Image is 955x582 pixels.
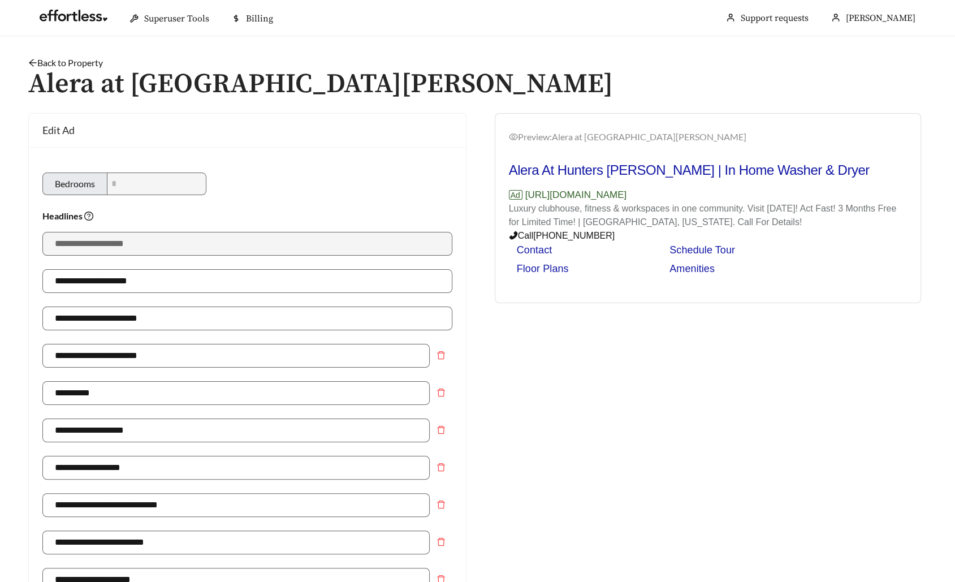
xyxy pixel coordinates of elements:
[430,463,452,472] span: delete
[430,531,452,553] button: Remove field
[42,114,452,147] div: Edit Ad
[509,130,908,144] div: Preview: Alera at [GEOGRAPHIC_DATA][PERSON_NAME]
[517,244,552,256] a: Contact
[509,190,522,200] span: Ad
[430,425,452,434] span: delete
[430,500,452,509] span: delete
[42,210,93,221] strong: Headlines
[846,12,915,24] span: [PERSON_NAME]
[430,537,452,546] span: delete
[28,57,103,68] a: arrow-leftBack to Property
[28,70,927,100] h1: Alera at [GEOGRAPHIC_DATA][PERSON_NAME]
[509,229,908,243] p: Call [PHONE_NUMBER]
[430,388,452,397] span: delete
[28,58,37,67] span: arrow-left
[144,13,209,24] span: Superuser Tools
[430,419,452,441] button: Remove field
[84,212,93,221] span: question-circle
[741,12,809,24] a: Support requests
[246,13,273,24] span: Billing
[430,351,452,360] span: delete
[509,202,908,229] p: Luxury clubhouse, fitness & workspaces in one community. Visit [DATE]! Act Fast! 3 Months Free fo...
[669,244,735,256] a: Schedule Tour
[509,132,518,141] span: eye
[430,381,452,404] button: Remove field
[669,263,715,274] a: Amenities
[430,344,452,367] button: Remove field
[430,456,452,478] button: Remove field
[509,188,908,202] p: [URL][DOMAIN_NAME]
[430,493,452,516] button: Remove field
[509,231,518,240] span: phone
[42,173,107,195] div: Bedrooms
[517,263,569,274] a: Floor Plans
[509,162,908,179] h2: Alera At Hunters [PERSON_NAME] | In Home Washer & Dryer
